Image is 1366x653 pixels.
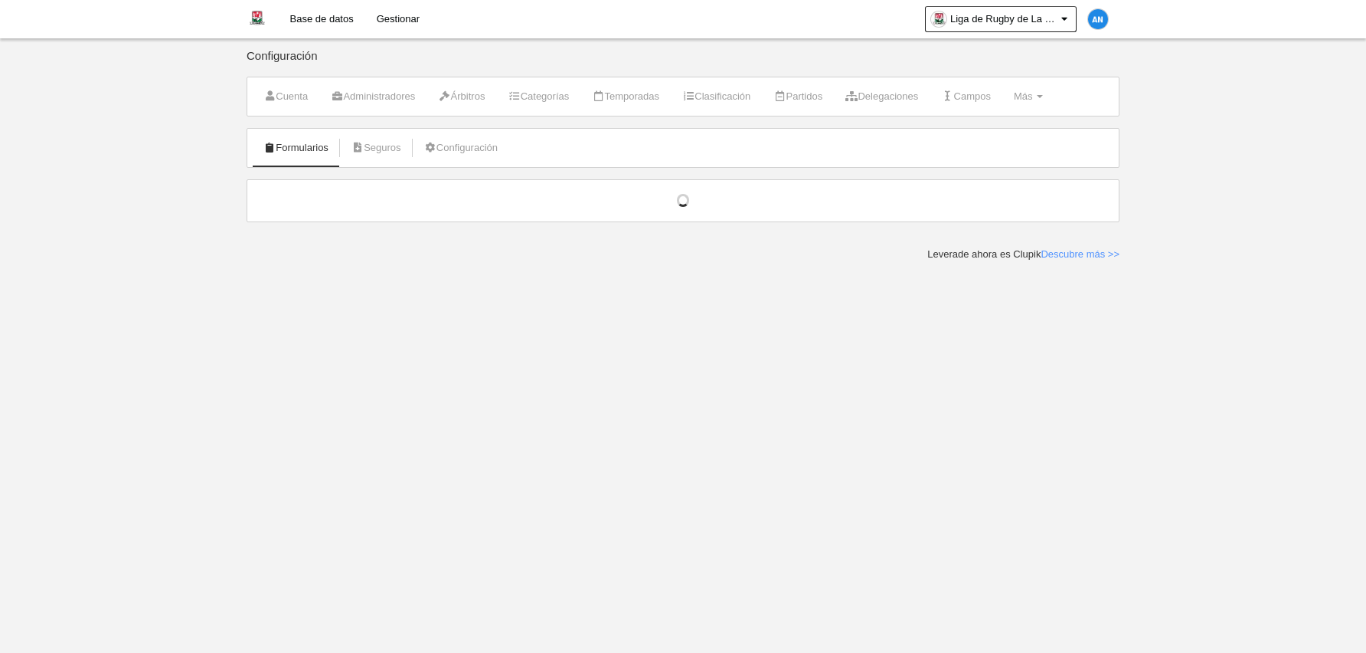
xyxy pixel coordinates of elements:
[674,85,759,108] a: Clasificación
[931,11,946,27] img: OaE6J2O1JVAt.30x30.jpg
[416,136,506,159] a: Configuración
[343,136,410,159] a: Seguros
[1088,9,1108,29] img: c2l6ZT0zMHgzMCZmcz05JnRleHQ9QU4mYmc9MWU4OGU1.png
[430,85,493,108] a: Árbitros
[933,85,999,108] a: Campos
[1014,90,1033,102] span: Más
[583,85,668,108] a: Temporadas
[247,9,266,28] img: Liga de Rugby de La Guajira
[1041,248,1119,260] a: Descubre más >>
[247,50,1119,77] div: Configuración
[263,194,1103,208] div: Cargando
[499,85,577,108] a: Categorías
[255,85,316,108] a: Cuenta
[927,248,1119,261] div: Leverade ahora es Clupik
[837,85,926,108] a: Delegaciones
[255,136,337,159] a: Formularios
[322,85,423,108] a: Administradores
[925,6,1077,32] a: Liga de Rugby de La Guajira
[1005,85,1051,108] a: Más
[765,85,831,108] a: Partidos
[950,11,1057,27] span: Liga de Rugby de La Guajira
